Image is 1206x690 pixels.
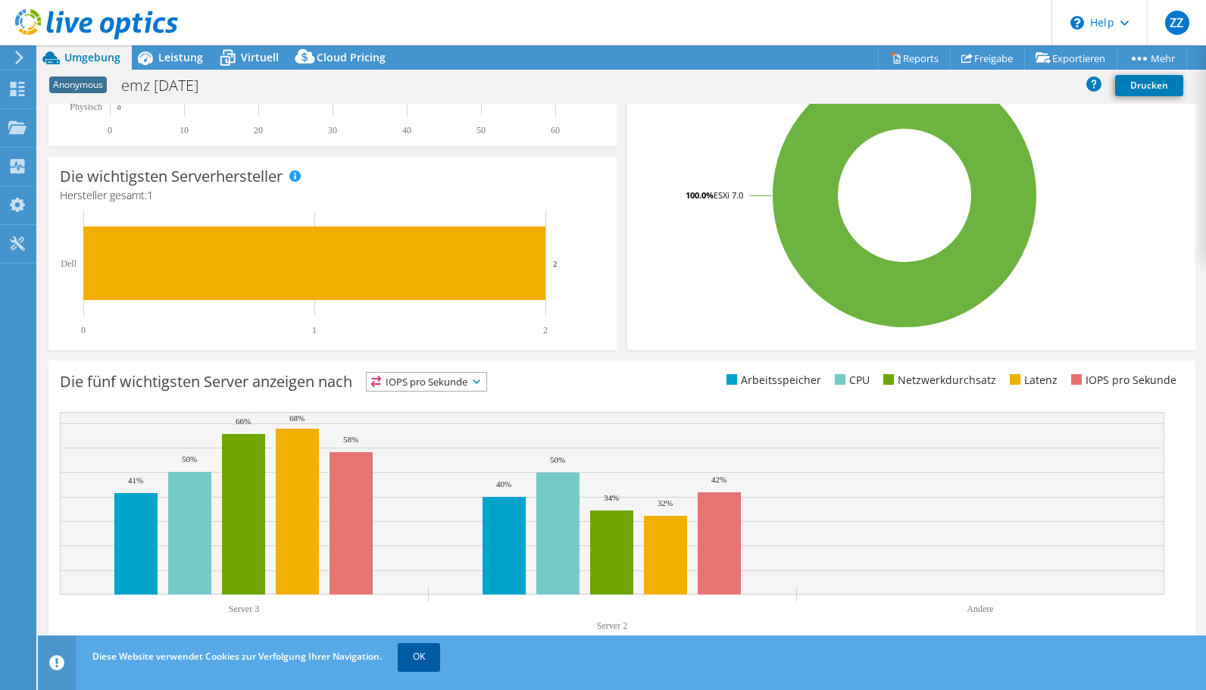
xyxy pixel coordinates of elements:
[64,50,120,64] span: Umgebung
[317,50,386,64] span: Cloud Pricing
[108,125,112,136] text: 0
[70,101,102,112] text: Physisch
[658,498,673,507] text: 32%
[604,493,619,502] text: 34%
[950,46,1025,70] a: Freigabe
[312,325,317,336] text: 1
[398,643,440,670] a: OK
[60,187,605,204] h4: Hersteller gesamt:
[1070,16,1084,30] svg: \n
[1165,11,1189,35] span: ZZ
[343,435,358,444] text: 58%
[723,372,821,389] li: Arbeitsspeicher
[551,125,560,136] text: 60
[553,259,558,268] text: 2
[711,475,726,484] text: 42%
[117,104,121,111] text: 0
[229,604,259,614] text: Server 3
[49,76,107,93] span: Anonymous
[1006,372,1058,389] li: Latenz
[1024,46,1117,70] a: Exportieren
[543,325,548,336] text: 2
[92,650,382,663] span: Diese Website verwendet Cookies zur Verfolgung Ihrer Navigation.
[714,189,743,201] tspan: ESXi 7.0
[550,455,565,464] text: 50%
[61,258,77,269] text: Dell
[880,372,996,389] li: Netzwerkdurchsatz
[831,372,870,389] li: CPU
[476,125,486,136] text: 50
[158,50,203,64] span: Leistung
[180,125,189,136] text: 10
[367,373,486,391] span: IOPS pro Sekunde
[236,417,251,426] text: 66%
[1117,46,1187,70] a: Mehr
[328,125,337,136] text: 30
[686,189,714,201] tspan: 100.0%
[128,476,143,485] text: 41%
[182,454,197,464] text: 50%
[597,620,627,631] text: Server 2
[289,414,305,423] text: 68%
[496,479,511,489] text: 40%
[147,188,153,202] span: 1
[878,46,951,70] a: Reports
[1115,75,1183,96] a: Drucken
[81,325,86,336] text: 0
[967,604,993,614] text: Andere
[402,125,411,136] text: 40
[114,77,222,94] h1: emz [DATE]
[254,125,263,136] text: 20
[1067,372,1176,389] li: IOPS pro Sekunde
[241,50,279,64] span: Virtuell
[60,168,283,185] h3: Die wichtigsten Serverhersteller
